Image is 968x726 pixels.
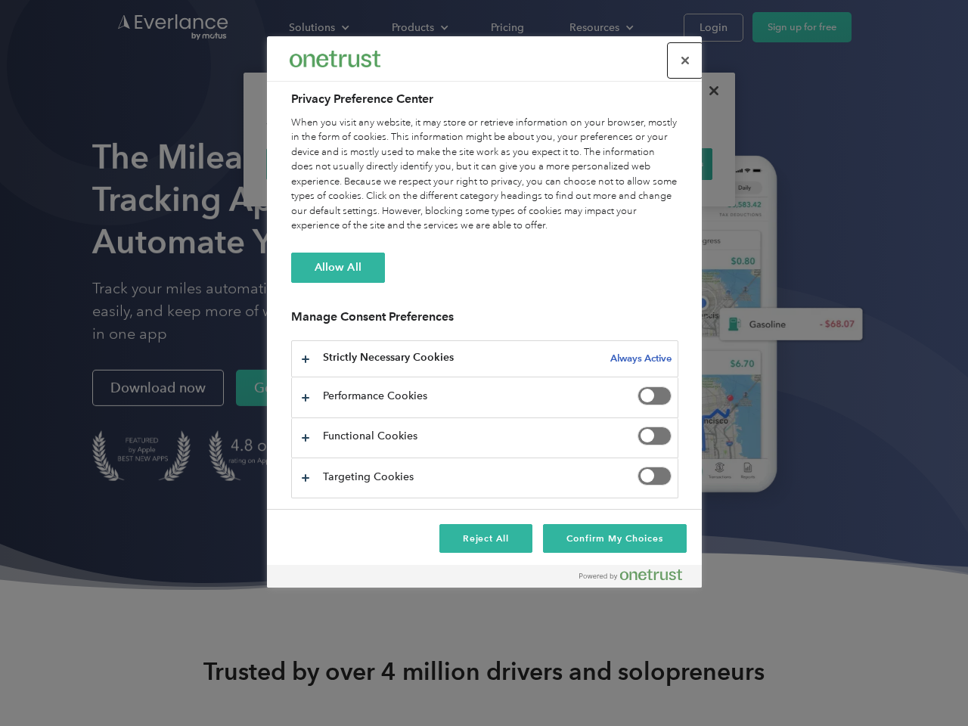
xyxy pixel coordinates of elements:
[267,36,702,588] div: Preference center
[290,44,380,74] div: Everlance
[579,569,694,588] a: Powered by OneTrust Opens in a new Tab
[291,309,678,333] h3: Manage Consent Preferences
[267,36,702,588] div: Privacy Preference Center
[291,90,678,108] h2: Privacy Preference Center
[439,524,533,553] button: Reject All
[291,253,385,283] button: Allow All
[669,44,702,77] button: Close
[543,524,686,553] button: Confirm My Choices
[291,116,678,234] div: When you visit any website, it may store or retrieve information on your browser, mostly in the f...
[579,569,682,581] img: Powered by OneTrust Opens in a new Tab
[290,51,380,67] img: Everlance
